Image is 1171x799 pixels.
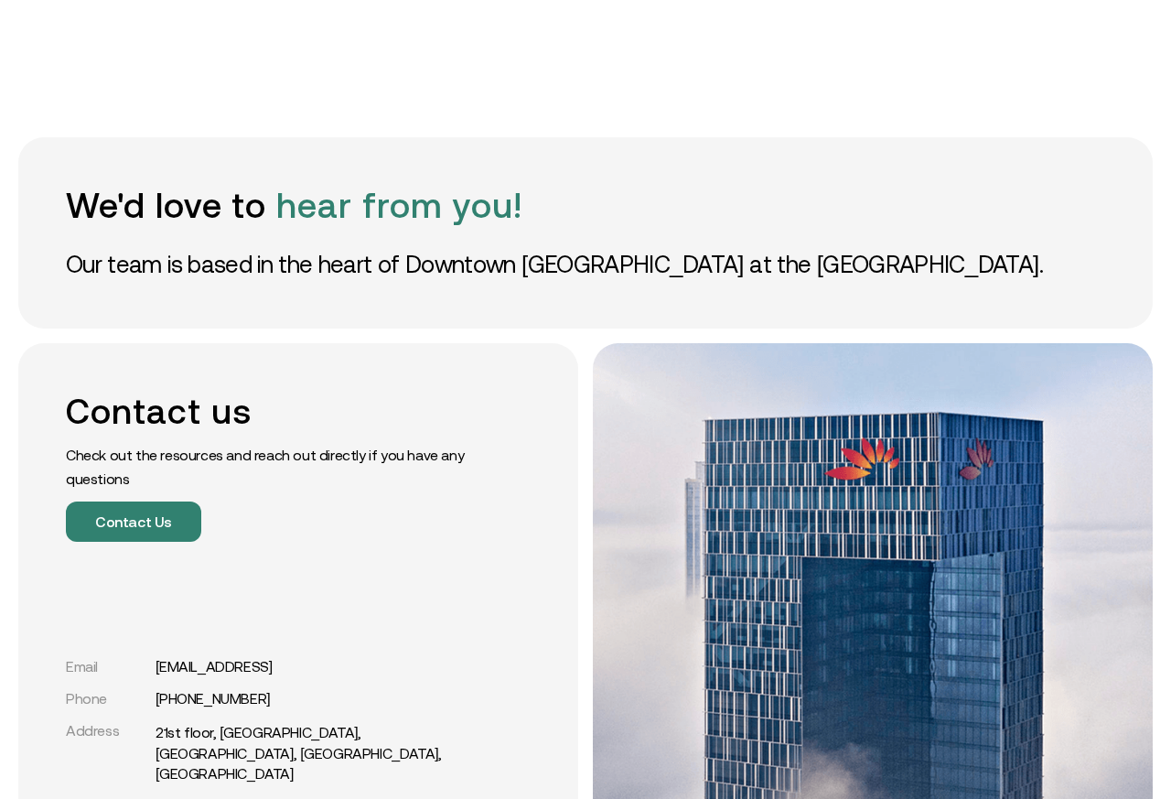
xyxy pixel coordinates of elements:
[156,690,270,707] a: [PHONE_NUMBER]
[156,658,273,675] a: [EMAIL_ADDRESS]
[156,722,468,783] a: 21st floor, [GEOGRAPHIC_DATA], [GEOGRAPHIC_DATA], [GEOGRAPHIC_DATA], [GEOGRAPHIC_DATA]
[66,185,1105,226] h1: We'd love to
[66,248,1105,281] p: Our team is based in the heart of Downtown [GEOGRAPHIC_DATA] at the [GEOGRAPHIC_DATA].
[66,443,468,491] p: Check out the resources and reach out directly if you have any questions
[66,502,201,542] button: Contact Us
[66,722,148,740] div: Address
[66,658,148,675] div: Email
[66,391,468,432] h2: Contact us
[66,690,148,707] div: Phone
[276,186,521,225] span: hear from you!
